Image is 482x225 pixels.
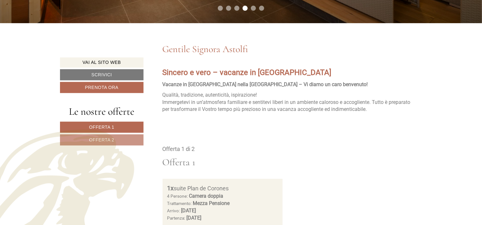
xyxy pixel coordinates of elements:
b: 1x [167,184,174,192]
a: Prenota ora [60,82,144,93]
p: Qualità, tradizione, autenticità, ispirazione! Immergetevi in un’atmosfera familiare e sentitevi ... [163,92,413,113]
small: Trattamento: [167,201,192,206]
small: 4 Persone: [167,194,188,199]
a: Scrivici [60,69,144,80]
p: Sincero e vero – vacanze in [GEOGRAPHIC_DATA] [163,67,413,78]
div: Offerta 1 [163,156,196,169]
strong: Vacanze in [GEOGRAPHIC_DATA] nella [GEOGRAPHIC_DATA] – Vi diamo un caro benvenuto! [163,81,368,87]
div: Le nostre offerte [60,104,144,119]
b: Camera doppia [189,193,224,199]
span: Offerta 1 di 2 [163,146,195,152]
div: suite Plan de Corones [167,184,278,193]
h1: Gentile Signora Astolfi [163,44,248,54]
b: [DATE] [187,215,202,221]
small: Partenza: [167,215,185,221]
b: Mezza Pensione [193,200,230,206]
b: [DATE] [181,208,196,214]
small: Arrivo: [167,208,180,213]
a: Vai al sito web [60,58,144,68]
